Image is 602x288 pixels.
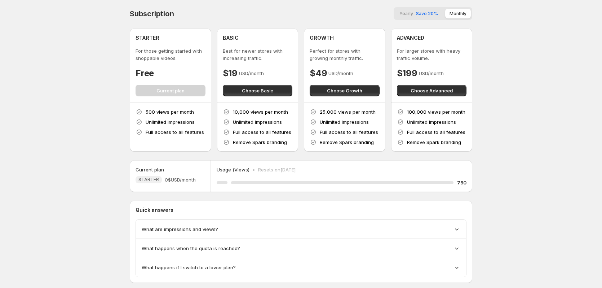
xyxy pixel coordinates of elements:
[416,11,438,16] span: Save 20%
[223,47,293,62] p: Best for newer stores with increasing traffic.
[407,118,456,126] p: Unlimited impressions
[142,245,240,252] span: What happens when the quota is reached?
[397,47,467,62] p: For larger stores with heavy traffic volume.
[136,206,466,214] p: Quick answers
[233,139,287,146] p: Remove Spark branding
[328,70,353,77] p: USD/month
[223,34,239,42] h4: BASIC
[320,139,374,146] p: Remove Spark branding
[310,47,380,62] p: Perfect for stores with growing monthly traffic.
[146,108,194,115] p: 500 views per month
[146,118,195,126] p: Unlimited impressions
[320,128,378,136] p: Full access to all features
[165,176,196,183] span: 0$ USD/month
[233,108,288,115] p: 10,000 views per month
[419,70,444,77] p: USD/month
[138,177,159,183] span: STARTER
[411,87,453,94] span: Choose Advanced
[242,87,273,94] span: Choose Basic
[217,166,249,173] p: Usage (Views)
[239,70,264,77] p: USD/month
[407,139,461,146] p: Remove Spark branding
[445,9,471,18] button: Monthly
[327,87,362,94] span: Choose Growth
[397,34,424,42] h4: ADVANCED
[136,166,164,173] h5: Current plan
[142,264,236,271] span: What happens if I switch to a lower plan?
[397,67,417,79] h4: $199
[136,47,205,62] p: For those getting started with shoppable videos.
[258,166,296,173] p: Resets on [DATE]
[252,166,255,173] p: •
[320,118,369,126] p: Unlimited impressions
[310,67,327,79] h4: $49
[395,9,442,18] button: YearlySave 20%
[136,34,159,42] h4: STARTER
[457,179,466,186] h5: 750
[407,128,465,136] p: Full access to all features
[310,85,380,96] button: Choose Growth
[397,85,467,96] button: Choose Advanced
[310,34,334,42] h4: GROWTH
[233,118,282,126] p: Unlimited impressions
[233,128,291,136] p: Full access to all features
[146,128,204,136] p: Full access to all features
[223,85,293,96] button: Choose Basic
[223,67,238,79] h4: $19
[136,67,154,79] h4: Free
[399,11,413,16] span: Yearly
[142,226,218,233] span: What are impressions and views?
[130,9,174,18] h4: Subscription
[407,108,465,115] p: 100,000 views per month
[320,108,376,115] p: 25,000 views per month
